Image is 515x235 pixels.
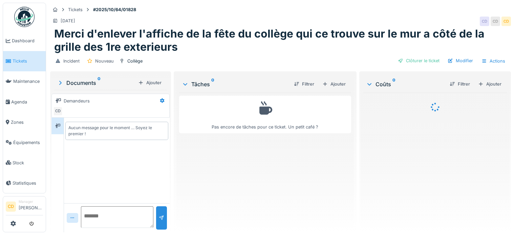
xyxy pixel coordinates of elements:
div: CD [491,17,500,26]
span: Maintenance [13,78,43,85]
li: CD [6,202,16,212]
div: Clôturer le ticket [395,56,442,65]
h1: Merci d'enlever l'affiche de la fête du collège qui ce trouve sur le mur a côté de la grille des ... [54,27,507,53]
div: Tickets [68,6,83,13]
span: Statistiques [13,180,43,186]
div: [DATE] [61,18,75,24]
span: Zones [11,119,43,125]
span: Stock [13,160,43,166]
a: Tickets [3,51,46,71]
sup: 0 [211,80,214,88]
a: Stock [3,152,46,173]
div: Collège [127,58,143,64]
div: Modifier [445,56,476,65]
img: Badge_color-CXgf-gQk.svg [14,7,35,27]
span: Dashboard [12,38,43,44]
div: CD [480,17,489,26]
div: Tâches [182,80,288,88]
div: CD [501,17,511,26]
span: Agenda [11,99,43,105]
div: Documents [57,79,135,87]
div: CD [53,107,63,116]
div: Manager [19,199,43,204]
a: Dashboard [3,31,46,51]
div: Incident [63,58,80,64]
a: Statistiques [3,173,46,193]
strong: #2025/10/64/01828 [90,6,139,13]
sup: 0 [98,79,101,87]
div: Ajouter [320,79,348,89]
span: Équipements [13,139,43,146]
div: Filtrer [447,79,473,89]
div: Nouveau [95,58,114,64]
div: Coûts [366,80,444,88]
a: Agenda [3,92,46,112]
a: Équipements [3,132,46,152]
div: Filtrer [291,79,317,89]
div: Ajouter [135,78,164,87]
li: [PERSON_NAME] [19,199,43,214]
div: Ajouter [475,79,504,89]
a: Zones [3,112,46,132]
a: CD Manager[PERSON_NAME] [6,199,43,215]
span: Tickets [13,58,43,64]
div: Demandeurs [64,98,90,104]
div: Pas encore de tâches pour ce ticket. Un petit café ? [184,99,347,130]
div: Actions [478,56,508,66]
div: Aucun message pour le moment … Soyez le premier ! [68,125,165,137]
sup: 0 [392,80,395,88]
a: Maintenance [3,71,46,92]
